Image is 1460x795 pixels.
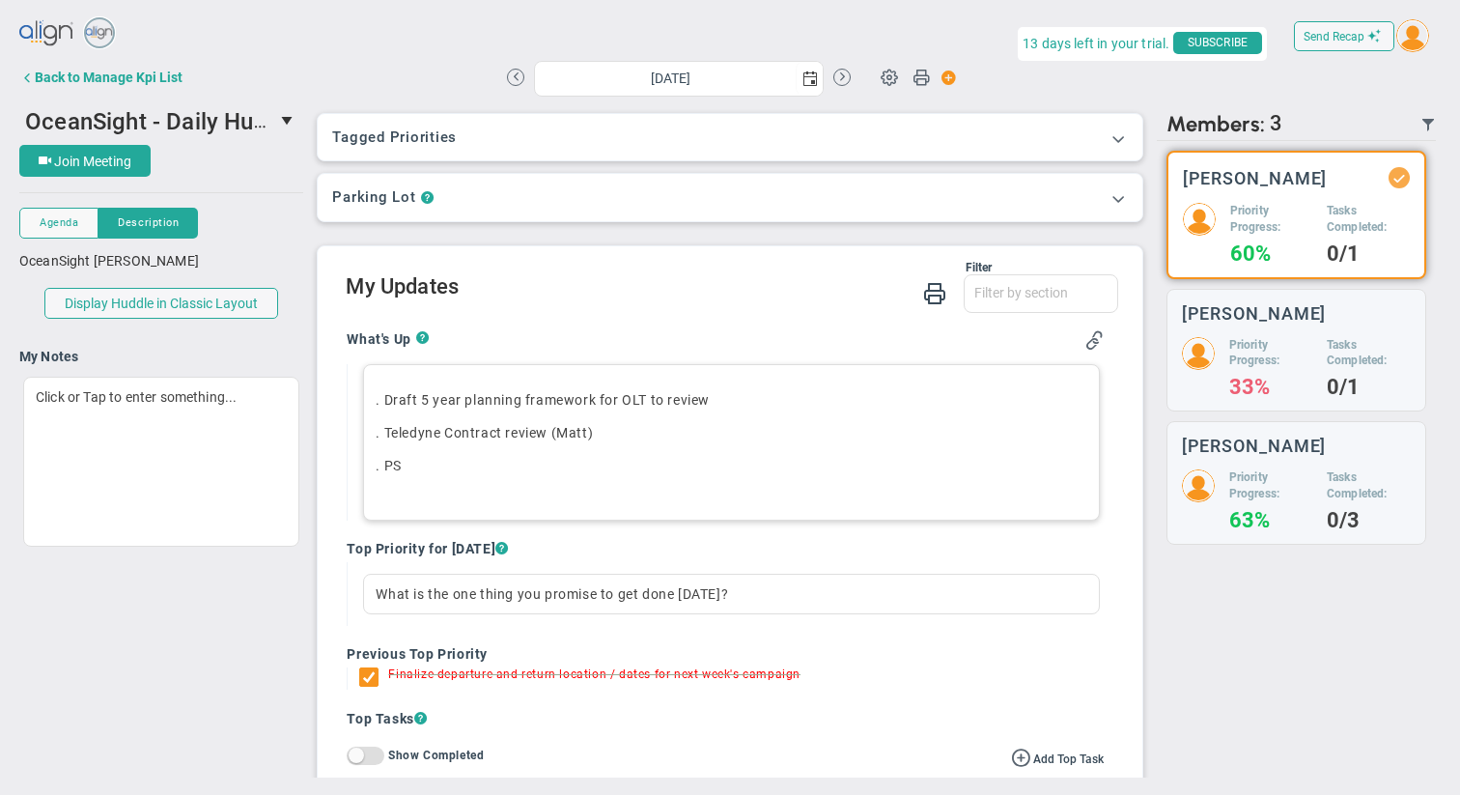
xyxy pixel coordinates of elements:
span: Print Huddle [912,68,930,95]
h2: My Updates [346,274,1117,302]
span: . Teledyne Contract review (Matt) [376,425,593,440]
img: 204746.Person.photo [1396,19,1429,52]
span: SUBSCRIBE [1173,32,1262,54]
span: OceanSight - Daily Huddle [25,105,299,135]
button: Display Huddle in Classic Layout [44,288,278,319]
input: Filter by section [965,275,1117,310]
div: What is the one thing you promise to get done [DATE]? [363,574,1099,614]
h5: Tasks Completed: [1327,203,1410,236]
span: Agenda [40,214,78,231]
img: 204747.Person.photo [1182,337,1215,370]
h4: 63% [1229,512,1312,529]
span: 13 days left in your trial. [1023,32,1169,56]
img: 204746.Person.photo [1183,203,1216,236]
h5: Priority Progress: [1230,203,1312,236]
button: Agenda [19,208,98,239]
span: Huddle Settings [871,58,908,95]
div: Filter [346,261,992,274]
span: Action Button [932,65,957,91]
h4: What's Up [347,330,415,348]
span: Members: [1166,111,1265,137]
span: Join Meeting [54,154,131,169]
img: align-logo.svg [19,14,75,53]
h5: Priority Progress: [1229,469,1312,502]
h4: Top Tasks [347,709,1103,728]
span: Description [118,214,179,231]
div: Click or Tap to enter something... [23,377,299,547]
span: 3 [1270,111,1282,137]
h3: [PERSON_NAME] [1183,169,1328,187]
span: Print My Huddle Updates [923,280,946,304]
h4: My Notes [19,348,303,365]
h5: Tasks Completed: [1327,337,1411,370]
button: Back to Manage Kpi List [19,58,182,97]
h4: 60% [1230,245,1312,263]
button: Join Meeting [19,145,151,177]
span: . PS [376,458,401,473]
button: Description [98,208,198,239]
div: Updated Status [1392,171,1406,185]
h4: Previous Top Priority [347,645,1103,663]
button: Add Top Task [1011,747,1104,768]
h5: Tasks Completed: [1327,469,1411,502]
div: Finalize departure and return location / dates for next week's campaign [388,667,800,690]
h3: Tagged Priorities [332,128,1127,146]
h4: 0/1 [1327,379,1411,396]
h3: [PERSON_NAME] [1182,304,1327,323]
label: Show Completed [388,748,484,761]
span: Filter Updated Members [1420,117,1436,132]
span: . Draft 5 year planning framework for OLT to review [376,392,710,408]
h4: 0/3 [1327,512,1411,529]
span: Send Recap [1304,30,1364,43]
h3: [PERSON_NAME] [1182,437,1327,455]
div: Back to Manage Kpi List [35,70,182,85]
h4: 33% [1229,379,1312,396]
span: OceanSight [PERSON_NAME] [19,253,199,269]
img: 206891.Person.photo [1182,469,1215,502]
h5: Priority Progress: [1229,337,1312,370]
h3: Parking Lot [332,188,415,207]
span: select [274,104,304,137]
button: Send Recap [1294,21,1394,51]
h4: 0/1 [1327,245,1410,263]
span: Add Top Task [1033,752,1104,766]
h4: Top Priority for [DATE] [347,540,1103,557]
span: select [796,62,823,96]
